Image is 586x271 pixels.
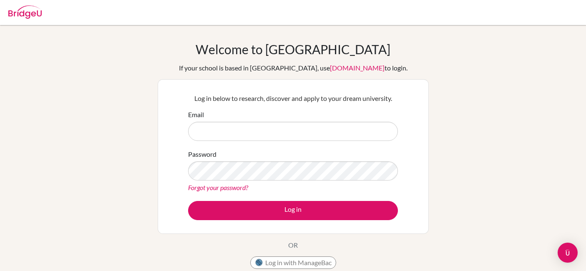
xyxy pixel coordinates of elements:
[188,183,248,191] a: Forgot your password?
[288,240,298,250] p: OR
[330,64,385,72] a: [DOMAIN_NAME]
[188,110,204,120] label: Email
[179,63,407,73] div: If your school is based in [GEOGRAPHIC_DATA], use to login.
[188,149,216,159] label: Password
[188,201,398,220] button: Log in
[8,5,42,19] img: Bridge-U
[250,256,336,269] button: Log in with ManageBac
[188,93,398,103] p: Log in below to research, discover and apply to your dream university.
[558,243,578,263] div: Open Intercom Messenger
[196,42,390,57] h1: Welcome to [GEOGRAPHIC_DATA]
